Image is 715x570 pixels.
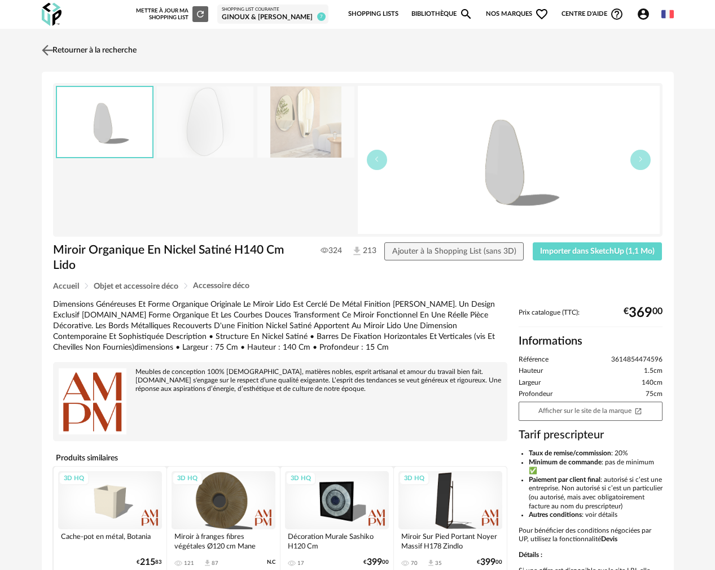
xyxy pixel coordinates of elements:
[411,560,418,567] div: 70
[267,559,275,566] span: N.C
[39,38,137,63] a: Retourner à la recherche
[297,560,304,567] div: 17
[535,7,549,21] span: Heart Outline icon
[529,476,663,511] li: : autorisé si c’est une entreprise. Non autorisé si c’est un particulier (ou autorisé, mais avec ...
[642,378,663,388] span: 140cm
[286,472,316,486] div: 3D HQ
[53,282,79,290] span: Accueil
[58,529,162,552] div: Cache-pot en métal, Botania
[53,242,300,273] h1: Miroir Organique En Nickel Satiné H140 Cm Lido
[562,7,624,21] span: Centre d'aideHelp Circle Outline icon
[222,7,324,12] div: Shopping List courante
[398,529,502,552] div: Miroir Sur Pied Portant Noyer Massif H178 Zindlo
[94,282,178,290] span: Objet et accessoire déco
[637,7,655,21] span: Account Circle icon
[140,559,155,566] span: 215
[519,390,552,399] span: Profondeur
[53,450,507,466] h4: Produits similaires
[533,242,663,260] button: Importer dans SketchUp (1,1 Mo)
[519,428,663,442] h3: Tarif prescripteur
[317,12,326,21] span: 7
[399,472,429,486] div: 3D HQ
[351,245,365,257] span: 213
[59,368,502,393] div: Meubles de conception 100% [DEMOGRAPHIC_DATA], matières nobles, esprit artisanal et amour du trav...
[459,7,473,21] span: Magnify icon
[384,242,524,260] button: Ajouter à la Shopping List (sans 3D)
[53,299,507,353] div: Dimensions Généreuses Et Forme Organique Originale Le Miroir Lido Est Cerclé De Métal Finition [P...
[427,559,435,567] span: Download icon
[637,7,650,21] span: Account Circle icon
[411,2,473,26] a: BibliothèqueMagnify icon
[392,247,516,255] span: Ajouter à la Shopping List (sans 3D)
[57,87,153,158] img: thumbnail.png
[610,7,624,21] span: Help Circle Outline icon
[519,355,549,364] span: Référence
[136,6,208,22] div: Mettre à jour ma Shopping List
[257,86,354,158] img: 0d53ff65aa5186805559d2946235d44e.jpg
[480,559,495,566] span: 399
[59,472,89,486] div: 3D HQ
[59,368,126,436] img: brand logo
[624,309,663,317] div: € 00
[529,511,663,520] li: : voir détails
[519,527,663,544] p: Pour bénéficier des conditions négociées par UP, utilisez la fonctionnalité
[519,402,663,421] a: Afficher sur le site de la marqueOpen In New icon
[529,476,600,483] b: Paiement par client final
[222,13,324,22] div: GINOUX & [PERSON_NAME]
[172,529,275,552] div: Miroir à franges fibres végétales Ø120 cm Mane
[172,472,203,486] div: 3D HQ
[519,334,663,349] h2: Informations
[285,529,389,552] div: Décoration Murale Sashiko H120 Cm
[222,7,324,21] a: Shopping List courante GINOUX & [PERSON_NAME] 7
[519,551,542,558] b: Détails :
[193,282,249,290] span: Accessoire déco
[529,458,663,476] li: : pas de minimum ✅
[529,449,663,458] li: : 20%
[519,308,663,327] div: Prix catalogue (TTC):
[195,11,205,17] span: Refresh icon
[601,536,617,542] b: Devis
[529,511,582,518] b: Autres conditions
[629,309,652,317] span: 369
[39,42,55,58] img: svg+xml;base64,PHN2ZyB3aWR0aD0iMjQiIGhlaWdodD0iMjQiIHZpZXdCb3g9IjAgMCAyNCAyNCIgZmlsbD0ibm9uZSIgeG...
[477,559,502,566] div: € 00
[53,282,663,290] div: Breadcrumb
[661,8,674,20] img: fr
[137,559,162,566] div: € 83
[42,3,62,26] img: OXP
[611,355,663,364] span: 3614854474596
[486,2,549,26] span: Nos marques
[644,367,663,376] span: 1.5cm
[529,459,602,465] b: Minimum de commande
[540,247,655,255] span: Importer dans SketchUp (1,1 Mo)
[519,367,543,376] span: Hauteur
[351,245,363,257] img: Téléchargements
[321,246,342,256] span: 324
[358,86,660,234] img: thumbnail.png
[184,560,194,567] div: 121
[519,378,541,388] span: Largeur
[646,390,663,399] span: 75cm
[203,559,212,567] span: Download icon
[212,560,218,567] div: 87
[363,559,389,566] div: € 00
[157,86,254,158] img: ed5553155a44bb616e5c5927e1701a93.jpg
[529,450,611,456] b: Taux de remise/commission
[348,2,398,26] a: Shopping Lists
[634,407,642,414] span: Open In New icon
[367,559,382,566] span: 399
[435,560,442,567] div: 35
